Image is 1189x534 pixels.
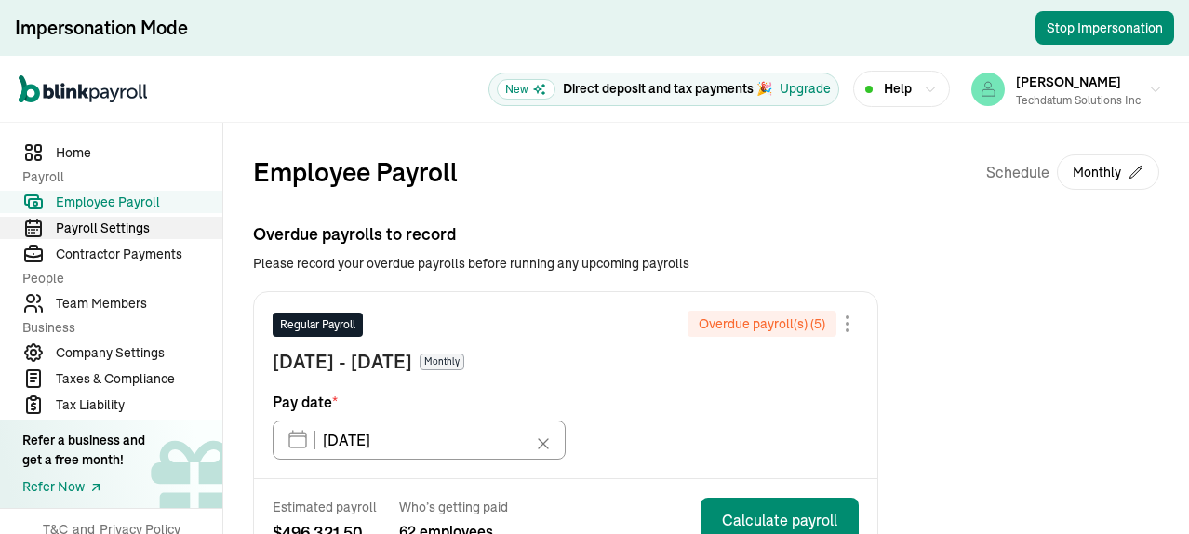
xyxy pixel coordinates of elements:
[56,245,222,264] span: Contractor Payments
[22,167,211,187] span: Payroll
[56,343,222,363] span: Company Settings
[253,254,1159,273] span: Please record your overdue payrolls before running any upcoming payrolls
[56,143,222,163] span: Home
[273,348,412,376] span: [DATE] - [DATE]
[1057,154,1159,190] button: Monthly
[273,498,377,516] span: Estimated payroll
[56,219,222,238] span: Payroll Settings
[280,316,355,333] span: Regular Payroll
[56,395,222,415] span: Tax Liability
[22,269,211,288] span: People
[497,79,555,100] span: New
[1016,92,1141,109] div: Techdatum Solutions Inc
[986,153,1159,192] div: Schedule
[884,79,912,99] span: Help
[22,431,145,470] div: Refer a business and get a free month!
[1096,445,1189,534] div: Chat Widget
[19,62,147,116] nav: Global
[273,391,338,413] span: Pay date
[273,421,566,460] input: XX/XX/XX
[56,369,222,389] span: Taxes & Compliance
[253,153,458,192] h2: Employee Payroll
[853,71,950,107] button: Help
[22,318,211,338] span: Business
[420,354,464,370] span: Monthly
[15,15,188,41] div: Impersonation Mode
[399,498,508,516] span: Who’s getting paid
[699,314,825,333] span: Overdue payroll(s) ( 5 )
[780,79,831,99] button: Upgrade
[1035,11,1174,45] button: Stop Impersonation
[22,477,145,497] a: Refer Now
[1096,445,1189,534] iframe: To enrich screen reader interactions, please activate Accessibility in Grammarly extension settings
[1016,73,1121,90] span: [PERSON_NAME]
[253,221,1159,247] span: Overdue payrolls to record
[56,193,222,212] span: Employee Payroll
[964,66,1170,113] button: [PERSON_NAME]Techdatum Solutions Inc
[563,79,772,99] p: Direct deposit and tax payments 🎉
[56,294,222,314] span: Team Members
